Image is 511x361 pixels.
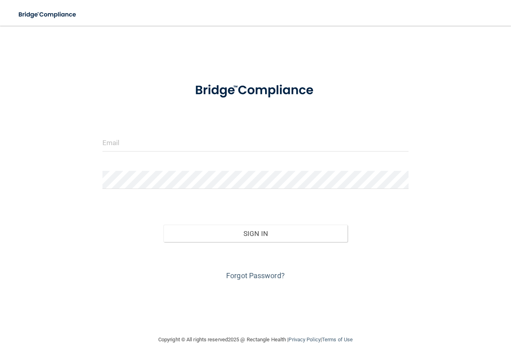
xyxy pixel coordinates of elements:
[288,336,320,343] a: Privacy Policy
[164,225,347,242] button: Sign In
[322,336,353,343] a: Terms of Use
[226,271,285,280] a: Forgot Password?
[12,6,84,23] img: bridge_compliance_login_screen.278c3ca4.svg
[109,327,402,353] div: Copyright © All rights reserved 2025 @ Rectangle Health | |
[102,133,409,152] input: Email
[182,74,329,107] img: bridge_compliance_login_screen.278c3ca4.svg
